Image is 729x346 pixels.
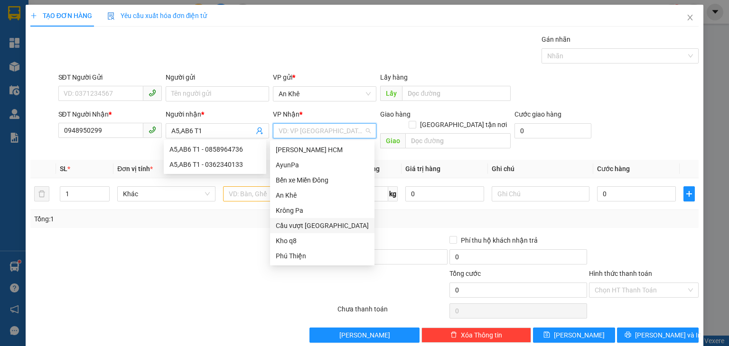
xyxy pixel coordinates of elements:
div: Phú Thiện [270,248,374,264]
div: SĐT Người Nhận [58,109,162,119]
span: close [686,14,694,21]
input: 0 [405,186,484,201]
button: delete [34,186,49,201]
span: phone [149,89,156,97]
div: Người nhận [166,109,269,119]
div: Kho q8 [270,233,374,248]
span: plus [684,190,694,198]
div: Phú Thiện [276,251,369,261]
input: Cước giao hàng [514,123,591,138]
button: plus [683,186,695,201]
span: plus [30,12,37,19]
div: Krông Pa [270,203,374,218]
input: Dọc đường [402,86,511,101]
span: Cước hàng [597,165,630,173]
button: [PERSON_NAME] [309,328,419,343]
span: Đơn vị tính [117,165,153,173]
div: A5,AB6 T1 - 0858964736 [169,144,261,155]
input: Ghi Chú [492,186,589,201]
span: An Khê [279,87,371,101]
button: deleteXóa Thông tin [421,328,531,343]
label: Gán nhãn [542,36,570,43]
span: [GEOGRAPHIC_DATA] tận nơi [416,119,511,130]
span: Khác [123,187,209,201]
div: Chưa thanh toán [336,304,448,320]
span: [PERSON_NAME] [339,330,390,340]
span: Giao hàng [380,110,411,118]
div: AyunPa [276,160,369,170]
span: printer [625,331,631,339]
img: icon [107,12,115,20]
button: save[PERSON_NAME] [533,328,615,343]
span: Giá trị hàng [405,165,440,173]
span: user-add [256,127,263,135]
div: Cầu vượt Bình Phước [270,218,374,233]
span: SL [60,165,67,173]
span: delete [450,331,457,339]
div: Cầu vượt [GEOGRAPHIC_DATA] [276,220,369,231]
span: Xóa Thông tin [461,330,502,340]
div: An Khê [270,188,374,203]
div: Trần Phú HCM [270,142,374,157]
div: VP gửi [273,72,376,82]
span: [PERSON_NAME] và In [635,330,701,340]
span: [PERSON_NAME] [554,330,605,340]
label: Hình thức thanh toán [589,270,652,277]
div: A5,AB6 T1 - 0362340133 [164,157,266,172]
span: Lấy [380,86,402,101]
span: VP Nhận [273,110,299,118]
span: Yêu cầu xuất hóa đơn điện tử [107,12,207,19]
div: Bến xe Miền Đông [270,173,374,188]
div: AyunPa [270,157,374,173]
div: Krông Pa [276,205,369,216]
span: kg [388,186,398,201]
span: Tổng cước [449,270,481,277]
div: Tổng: 1 [34,214,282,224]
div: An Khê [276,190,369,200]
span: save [543,331,550,339]
th: Ghi chú [488,160,593,178]
span: TẠO ĐƠN HÀNG [30,12,92,19]
div: Người gửi [166,72,269,82]
div: A5,AB6 T1 - 0362340133 [169,159,261,170]
button: Close [677,5,703,31]
span: Phí thu hộ khách nhận trả [457,235,542,246]
span: Giao [380,133,405,148]
span: phone [149,126,156,134]
div: [PERSON_NAME] HCM [276,145,369,155]
span: Lấy hàng [380,73,408,81]
label: Cước giao hàng [514,110,561,118]
div: Bến xe Miền Đông [276,175,369,185]
button: printer[PERSON_NAME] và In [617,328,699,343]
div: Kho q8 [276,236,369,246]
div: SĐT Người Gửi [58,72,162,82]
input: VD: Bàn, Ghế [223,186,321,201]
div: A5,AB6 T1 - 0858964736 [164,142,266,157]
input: Dọc đường [405,133,511,148]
